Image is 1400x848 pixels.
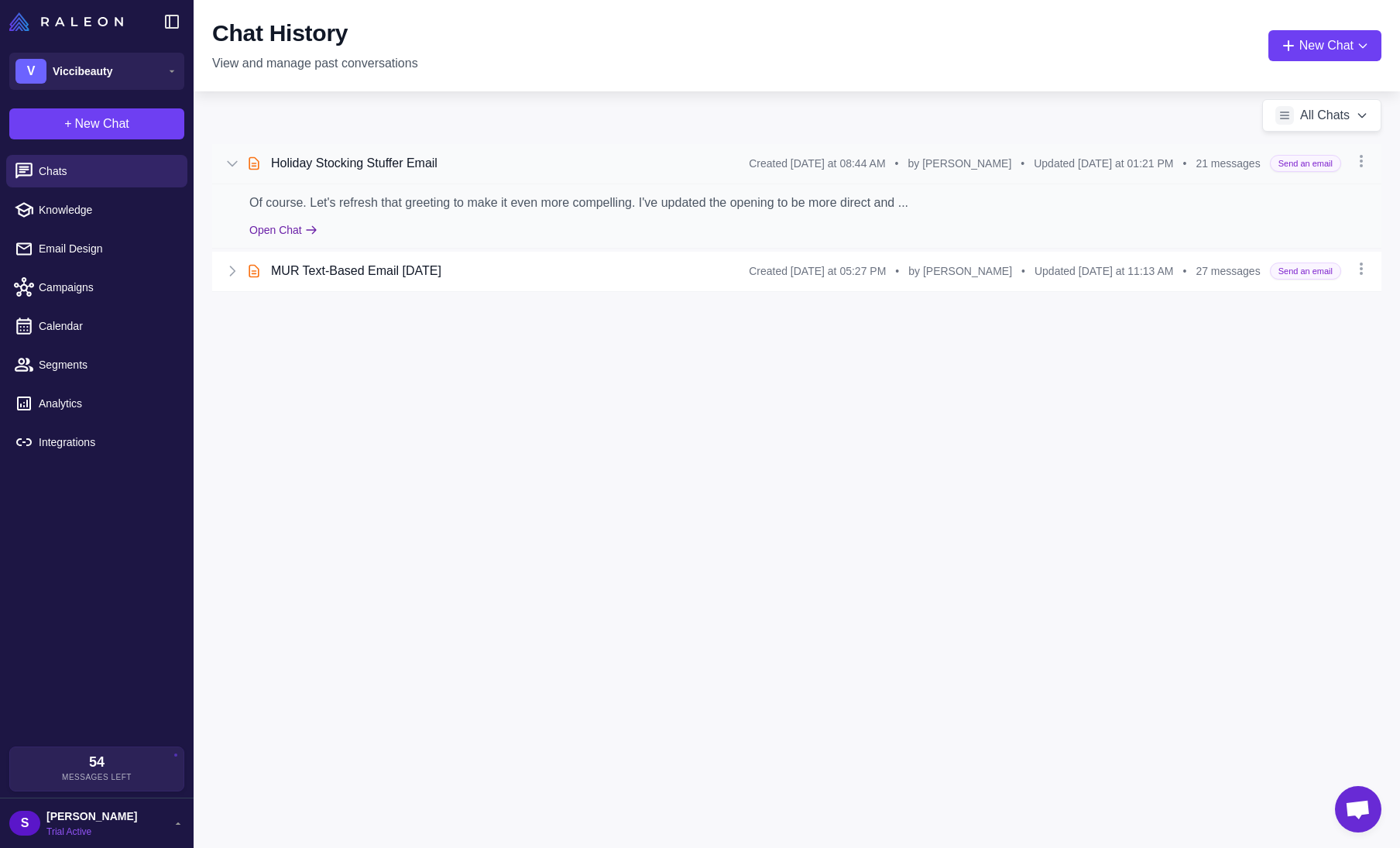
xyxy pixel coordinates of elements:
[1182,155,1186,172] span: •
[1034,155,1173,172] span: Updated [DATE] at 01:21 PM
[1035,263,1174,280] span: Updated [DATE] at 11:13 AM
[39,163,175,180] span: Chats
[895,263,899,280] span: •
[1262,99,1381,132] button: All Chats
[89,755,105,769] span: 54
[212,19,348,48] h1: Chat History
[6,194,187,226] a: Knowledge
[6,348,187,381] a: Segments
[6,232,187,265] a: Email Design
[1268,30,1381,61] button: New Chat
[749,155,885,172] span: Created [DATE] at 08:44 AM
[9,53,184,90] button: VViccibeauty
[1270,155,1341,173] span: Send an email
[39,356,175,373] span: Segments
[39,240,175,257] span: Email Design
[53,63,113,80] span: Viccibeauty
[75,115,129,133] span: New Chat
[39,318,175,335] span: Calendar
[39,395,175,412] span: Analytics
[6,387,187,420] a: Analytics
[271,262,441,280] h3: MUR Text-Based Email [DATE]
[62,771,132,783] span: Messages Left
[6,310,187,342] a: Calendar
[749,263,886,280] span: Created [DATE] at 05:27 PM
[6,271,187,304] a: Campaigns
[249,221,317,239] button: Open Chat
[212,54,418,73] p: View and manage past conversations
[271,154,437,173] h3: Holiday Stocking Stuffer Email
[1196,155,1260,172] span: 21 messages
[1196,263,1260,280] span: 27 messages
[39,279,175,296] span: Campaigns
[6,155,187,187] a: Chats
[908,155,1011,172] span: by [PERSON_NAME]
[1270,263,1341,280] span: Send an email
[1182,263,1186,280] span: •
[46,808,137,825] span: [PERSON_NAME]
[15,59,46,84] div: V
[64,115,71,133] span: +
[1335,786,1381,833] div: Open chat
[9,12,123,31] img: Raleon Logo
[9,811,40,836] div: S
[908,263,1012,280] span: by [PERSON_NAME]
[9,108,184,139] button: +New Chat
[1021,155,1024,172] span: •
[46,825,137,839] span: Trial Active
[39,434,175,451] span: Integrations
[895,155,899,172] span: •
[39,201,175,218] span: Knowledge
[6,426,187,458] a: Integrations
[249,194,1344,212] div: Of course. Let's refresh that greeting to make it even more compelling. I've updated the opening ...
[9,12,129,31] a: Raleon Logo
[1021,263,1025,280] span: •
